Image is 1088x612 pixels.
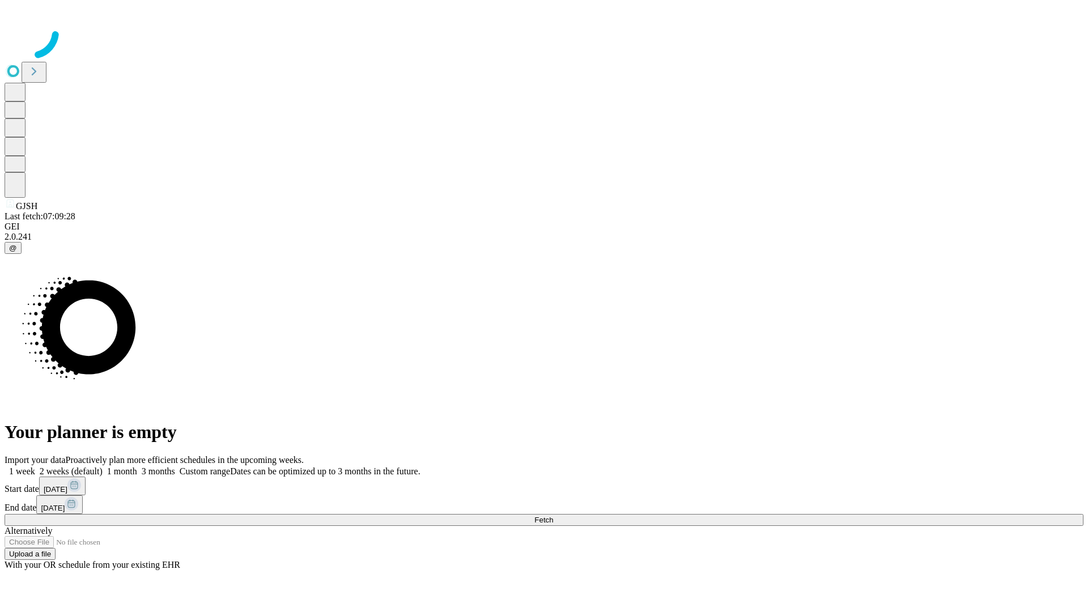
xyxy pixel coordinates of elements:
[534,516,553,524] span: Fetch
[107,466,137,476] span: 1 month
[5,455,66,465] span: Import your data
[5,495,1083,514] div: End date
[5,548,56,560] button: Upload a file
[9,466,35,476] span: 1 week
[5,514,1083,526] button: Fetch
[9,244,17,252] span: @
[5,242,22,254] button: @
[5,422,1083,443] h1: Your planner is empty
[180,466,230,476] span: Custom range
[16,201,37,211] span: GJSH
[5,222,1083,232] div: GEI
[40,466,103,476] span: 2 weeks (default)
[5,211,75,221] span: Last fetch: 07:09:28
[142,466,175,476] span: 3 months
[66,455,304,465] span: Proactively plan more efficient schedules in the upcoming weeks.
[39,477,86,495] button: [DATE]
[41,504,65,512] span: [DATE]
[36,495,83,514] button: [DATE]
[5,232,1083,242] div: 2.0.241
[5,477,1083,495] div: Start date
[230,466,420,476] span: Dates can be optimized up to 3 months in the future.
[5,526,52,535] span: Alternatively
[44,485,67,494] span: [DATE]
[5,560,180,569] span: With your OR schedule from your existing EHR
